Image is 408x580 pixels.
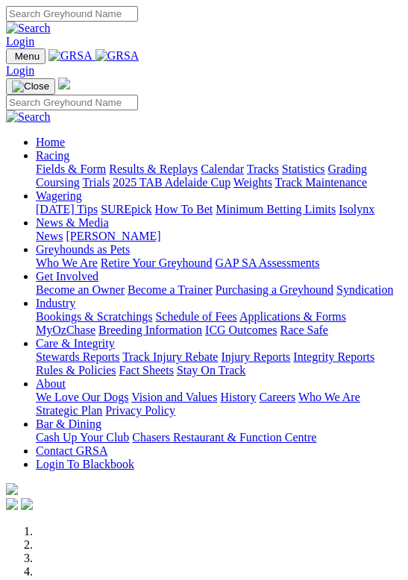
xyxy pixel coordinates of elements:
[6,498,18,510] img: facebook.svg
[6,35,34,48] a: Login
[36,444,107,457] a: Contact GRSA
[95,49,139,63] img: GRSA
[36,216,109,229] a: News & Media
[36,243,130,256] a: Greyhounds as Pets
[36,337,115,350] a: Care & Integrity
[15,51,40,62] span: Menu
[12,81,49,92] img: Close
[36,310,152,323] a: Bookings & Scratchings
[6,78,55,95] button: Toggle navigation
[280,324,328,336] a: Race Safe
[36,163,402,189] div: Racing
[36,431,129,444] a: Cash Up Your Club
[48,49,92,63] img: GRSA
[36,458,134,470] a: Login To Blackbook
[105,404,175,417] a: Privacy Policy
[82,176,110,189] a: Trials
[36,310,402,337] div: Industry
[36,377,66,390] a: About
[216,203,336,215] a: Minimum Betting Limits
[36,283,125,296] a: Become an Owner
[216,256,320,269] a: GAP SA Assessments
[36,297,75,309] a: Industry
[36,431,402,444] div: Bar & Dining
[239,310,346,323] a: Applications & Forms
[36,350,119,363] a: Stewards Reports
[132,431,316,444] a: Chasers Restaurant & Function Centre
[36,256,98,269] a: Who We Are
[6,95,138,110] input: Search
[36,203,402,216] div: Wagering
[122,350,218,363] a: Track Injury Rebate
[6,22,51,35] img: Search
[339,203,374,215] a: Isolynx
[119,364,174,376] a: Fact Sheets
[131,391,217,403] a: Vision and Values
[298,391,360,403] a: Who We Are
[6,6,138,22] input: Search
[201,163,244,175] a: Calendar
[293,350,374,363] a: Integrity Reports
[21,498,33,510] img: twitter.svg
[36,149,69,162] a: Racing
[220,391,256,403] a: History
[155,203,213,215] a: How To Bet
[36,230,402,243] div: News & Media
[36,203,98,215] a: [DATE] Tips
[6,483,18,495] img: logo-grsa-white.png
[36,270,98,283] a: Get Involved
[6,48,45,64] button: Toggle navigation
[113,176,230,189] a: 2025 TAB Adelaide Cup
[275,176,367,189] a: Track Maintenance
[6,110,51,124] img: Search
[247,163,279,175] a: Tracks
[282,163,325,175] a: Statistics
[216,283,333,296] a: Purchasing a Greyhound
[221,350,290,363] a: Injury Reports
[101,203,151,215] a: SUREpick
[177,364,245,376] a: Stay On Track
[128,283,213,296] a: Become a Trainer
[98,324,202,336] a: Breeding Information
[36,350,402,377] div: Care & Integrity
[328,163,367,175] a: Grading
[36,163,106,175] a: Fields & Form
[233,176,272,189] a: Weights
[36,391,128,403] a: We Love Our Dogs
[36,324,95,336] a: MyOzChase
[109,163,198,175] a: Results & Replays
[36,230,63,242] a: News
[6,64,34,77] a: Login
[155,310,236,323] a: Schedule of Fees
[36,256,402,270] div: Greyhounds as Pets
[36,364,116,376] a: Rules & Policies
[36,404,102,417] a: Strategic Plan
[336,283,393,296] a: Syndication
[36,417,101,430] a: Bar & Dining
[36,283,402,297] div: Get Involved
[36,136,65,148] a: Home
[66,230,160,242] a: [PERSON_NAME]
[36,189,82,202] a: Wagering
[36,176,80,189] a: Coursing
[58,78,70,89] img: logo-grsa-white.png
[205,324,277,336] a: ICG Outcomes
[36,391,402,417] div: About
[259,391,295,403] a: Careers
[101,256,213,269] a: Retire Your Greyhound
